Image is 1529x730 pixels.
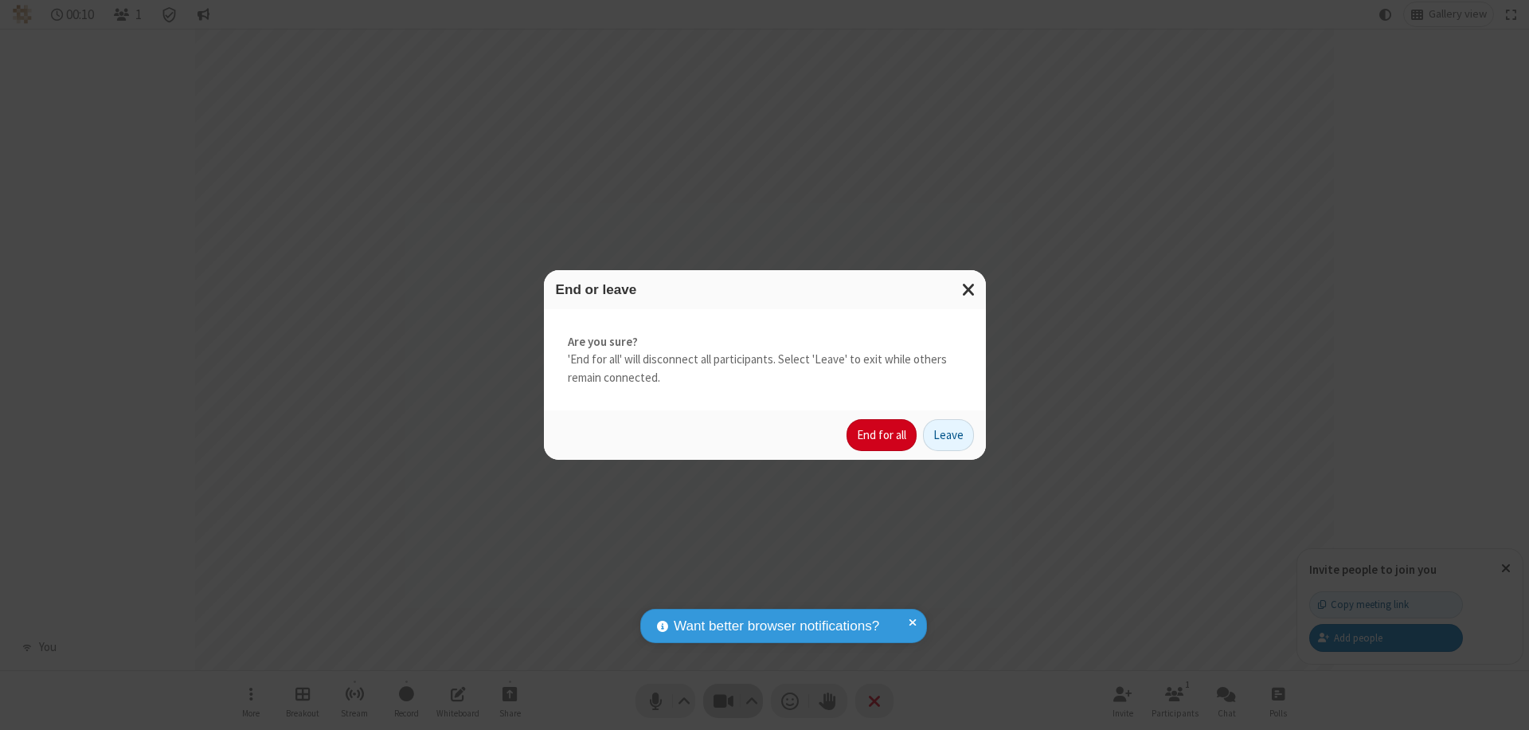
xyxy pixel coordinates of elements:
strong: Are you sure? [568,333,962,351]
h3: End or leave [556,282,974,297]
button: Leave [923,419,974,451]
button: End for all [847,419,917,451]
div: 'End for all' will disconnect all participants. Select 'Leave' to exit while others remain connec... [544,309,986,411]
span: Want better browser notifications? [674,616,879,637]
button: Close modal [952,270,986,309]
